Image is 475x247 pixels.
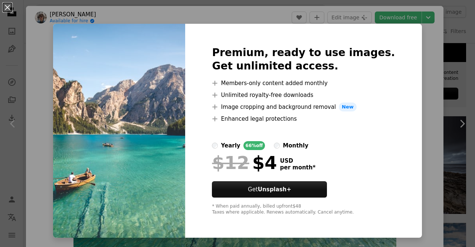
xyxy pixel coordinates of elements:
[212,204,395,215] div: * When paid annually, billed upfront $48 Taxes where applicable. Renews automatically. Cancel any...
[243,141,265,150] div: 66% off
[274,143,280,149] input: monthly
[212,143,218,149] input: yearly66%off
[212,181,327,198] button: GetUnsplash+
[212,46,395,73] h2: Premium, ready to use images. Get unlimited access.
[212,114,395,123] li: Enhanced legal protections
[339,103,357,111] span: New
[283,141,308,150] div: monthly
[212,79,395,88] li: Members-only content added monthly
[212,153,249,172] span: $12
[212,103,395,111] li: Image cropping and background removal
[280,157,315,164] span: USD
[212,153,277,172] div: $4
[258,186,291,193] strong: Unsplash+
[53,24,185,238] img: photo-1501785888041-af3ef285b470
[221,141,240,150] div: yearly
[280,164,315,171] span: per month *
[212,91,395,100] li: Unlimited royalty-free downloads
